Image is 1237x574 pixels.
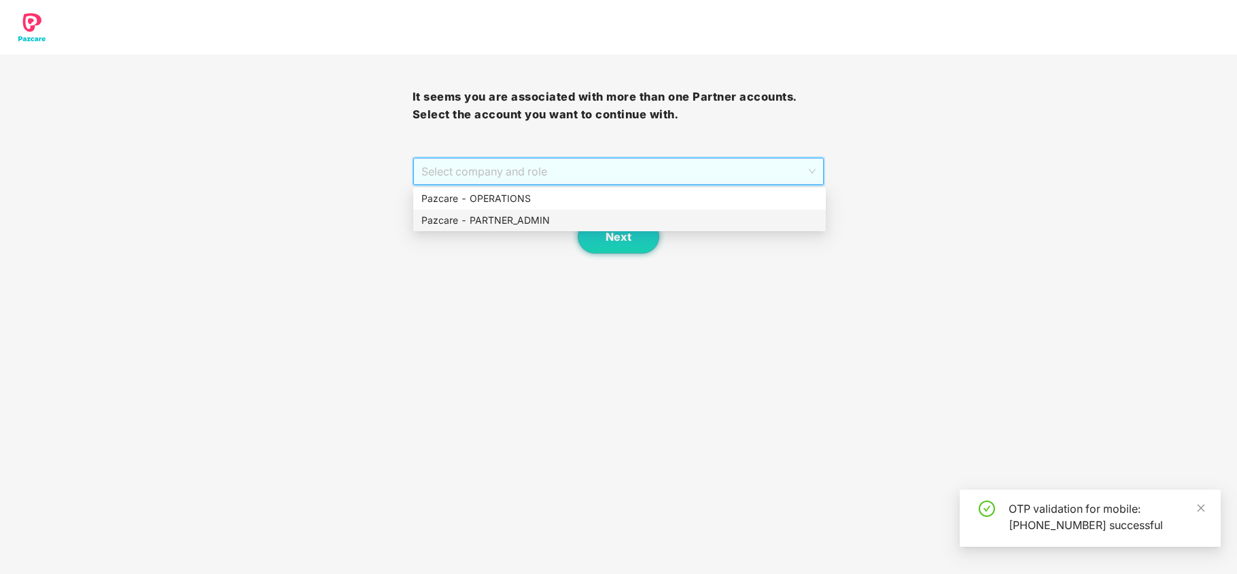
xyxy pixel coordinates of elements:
div: Pazcare - OPERATIONS [421,191,818,206]
button: Next [578,220,659,254]
span: close [1196,503,1206,513]
span: check-circle [979,501,995,517]
div: Pazcare - PARTNER_ADMIN [421,213,818,228]
div: OTP validation for mobile: [PHONE_NUMBER] successful [1009,501,1204,533]
div: Pazcare - OPERATIONS [413,188,826,209]
span: Select company and role [421,158,816,184]
span: Next [606,231,631,243]
div: Pazcare - PARTNER_ADMIN [413,209,826,231]
h3: It seems you are associated with more than one Partner accounts. Select the account you want to c... [413,88,825,123]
